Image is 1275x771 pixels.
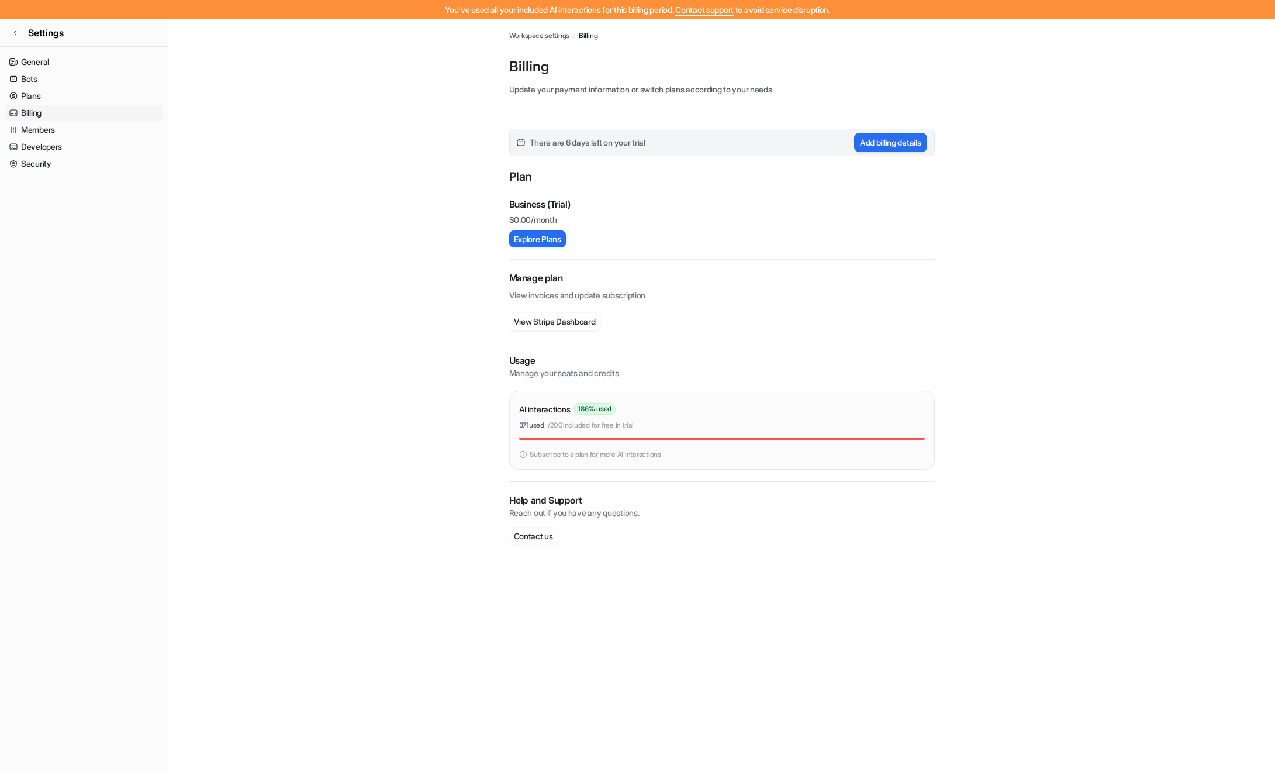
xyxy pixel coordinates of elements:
[5,88,163,104] a: Plans
[517,139,525,147] img: calender-icon.svg
[573,30,575,41] span: /
[519,403,571,415] p: AI interactions
[509,494,935,507] p: Help and Support
[579,30,597,41] a: Billing
[509,197,571,211] p: Business (Trial)
[509,354,935,367] p: Usage
[5,122,163,138] a: Members
[509,507,935,519] p: Reach out if you have any questions.
[5,71,163,87] a: Bots
[509,271,935,285] h2: Manage plan
[5,54,163,70] a: General
[509,230,566,247] button: Explore Plans
[530,136,645,149] span: There are 6 days left on your trial
[28,26,64,40] span: Settings
[509,30,570,41] a: Workspace settings
[675,5,734,15] span: Contact support
[854,133,927,152] button: Add billing details
[509,83,935,95] p: Update your payment information or switch plans according to your needs
[5,105,163,121] a: Billing
[509,367,935,379] p: Manage your seats and credits
[5,156,163,172] a: Security
[509,168,935,188] p: Plan
[519,420,544,431] p: 371 used
[5,139,163,155] a: Developers
[548,420,634,431] p: / 200 included for free in trial
[509,214,935,226] p: $ 0.00/month
[509,313,600,330] button: View Stripe Dashboard
[509,57,935,76] p: Billing
[530,449,661,460] p: Subscribe to a plan for more AI interactions
[509,528,558,545] button: Contact us
[509,285,935,301] p: View invoices and update subscription
[573,403,616,415] span: 186 % used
